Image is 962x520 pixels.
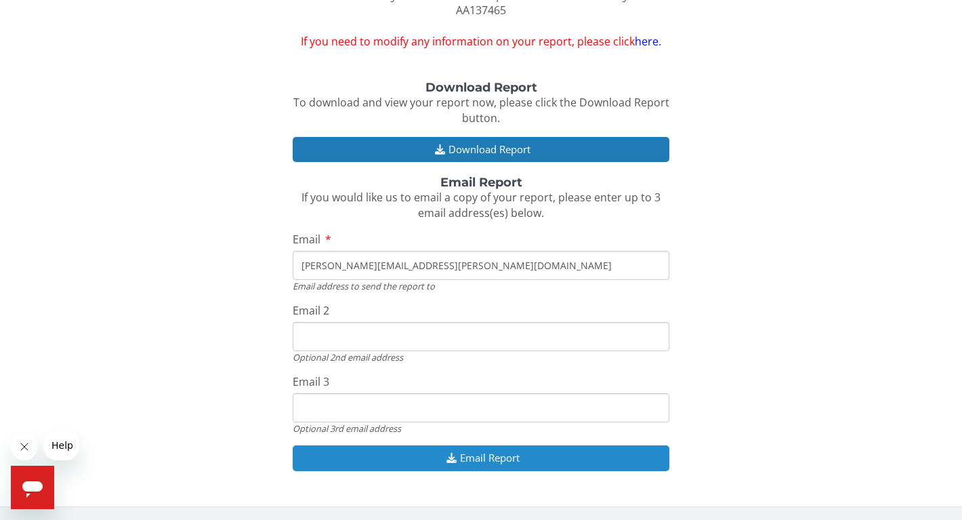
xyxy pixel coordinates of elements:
[293,137,669,162] button: Download Report
[11,466,54,509] iframe: Button to launch messaging window
[425,80,537,95] strong: Download Report
[456,3,506,18] span: AA137465
[293,280,669,292] div: Email address to send the report to
[293,34,669,49] span: If you need to modify any information on your report, please click
[293,445,669,471] button: Email Report
[11,433,38,460] iframe: Close message
[293,351,669,363] div: Optional 2nd email address
[293,422,669,435] div: Optional 3rd email address
[293,232,320,247] span: Email
[635,34,661,49] a: here.
[293,95,669,125] span: To download and view your report now, please click the Download Report button.
[43,431,79,460] iframe: Message from company
[301,190,661,220] span: If you would like us to email a copy of your report, please enter up to 3 email address(es) below.
[293,303,329,318] span: Email 2
[293,374,329,389] span: Email 3
[440,175,522,190] strong: Email Report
